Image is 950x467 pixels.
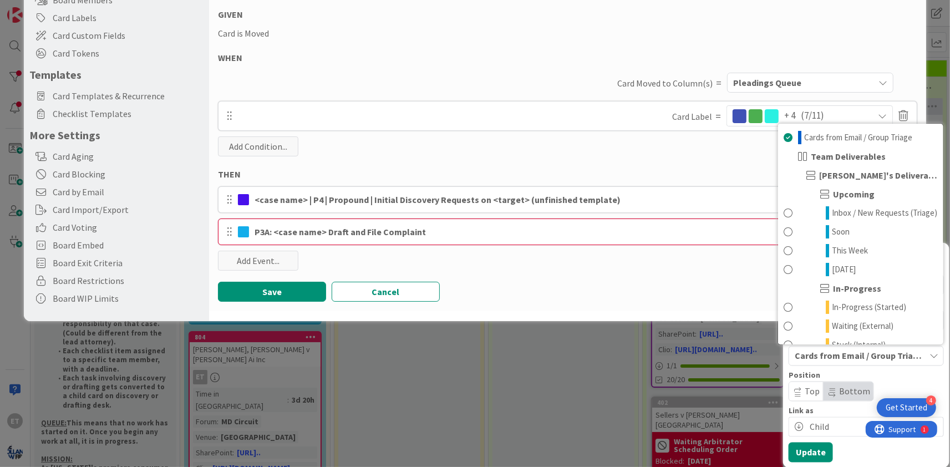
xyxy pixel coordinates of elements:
[801,109,824,123] span: (7/11)
[218,282,326,302] button: Save
[795,349,922,363] span: Cards from Email / Group Triage
[218,27,917,40] div: Card is Moved
[832,225,850,238] span: Soon
[218,51,917,64] div: WHEN
[778,317,943,336] a: Waiting (External)
[832,244,868,257] span: This Week
[811,150,886,163] span: Team Deliverables
[727,73,893,93] button: Pleadings Queue
[286,109,721,124] div: Card Label
[778,241,943,260] a: This Week
[24,165,209,183] div: Card Blocking
[53,185,204,199] span: Card by Email
[218,136,298,156] div: Add Condition...
[819,169,938,182] span: [PERSON_NAME]'s Deliverables Board
[778,222,943,241] a: Soon
[332,282,440,302] button: Cancel
[778,204,943,222] a: Inbox / New Requests (Triage)
[832,338,886,352] span: Stuck (Internal)
[886,402,927,413] div: Get Started
[778,260,943,279] a: [DATE]
[53,221,204,234] span: Card Voting
[833,187,875,201] span: Upcoming
[53,89,204,103] span: Card Templates & Recurrence
[839,386,870,397] span: Bottom
[832,263,856,276] span: [DATE]
[789,346,944,366] button: Cards from Email / Group Triage
[24,290,209,307] div: Board WIP Limits
[733,75,801,90] span: Pleadings Queue
[804,131,912,144] span: Cards from Email / Group Triage
[778,298,943,317] a: In-Progress (Started)
[832,206,937,220] span: Inbox / New Requests (Triage)
[24,201,209,219] div: Card Import/Export
[218,251,298,271] div: Add Event...
[53,256,204,270] span: Board Exit Criteria
[877,398,936,417] div: Open Get Started checklist, remaining modules: 4
[275,75,722,90] div: Card Moved to Column(s)
[24,148,209,165] div: Card Aging
[832,319,893,333] span: Waiting (External)
[789,407,814,415] span: Link as
[23,2,50,15] span: Support
[255,193,621,206] div: <case name> | P4 | Propound | Initial Discovery Requests on <target> (unfinished template)
[218,167,917,181] div: THEN
[833,282,881,295] span: In-Progress
[58,4,60,13] div: 1
[53,107,204,120] span: Checklist Templates
[789,443,833,463] button: Update
[805,386,820,397] span: Top
[53,29,204,42] span: Card Custom Fields
[218,8,917,21] div: GIVEN
[24,9,209,27] div: Card Labels
[53,274,204,287] span: Board Restrictions
[29,128,204,142] h5: More Settings
[810,419,919,435] span: Child
[778,123,944,345] div: Pleadings Queue
[255,225,426,238] div: P3A: <case name> Draft and File Complaint
[926,395,936,405] div: 4
[29,68,204,82] h5: Templates
[789,372,820,379] span: Position
[53,47,204,60] span: Card Tokens
[716,77,722,89] span: =
[784,109,795,123] span: + 4
[832,301,906,314] span: In-Progress (Started)
[715,110,721,123] span: =
[778,336,943,354] a: Stuck (Internal)
[53,238,204,252] span: Board Embed
[778,128,943,147] a: Cards from Email / Group Triage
